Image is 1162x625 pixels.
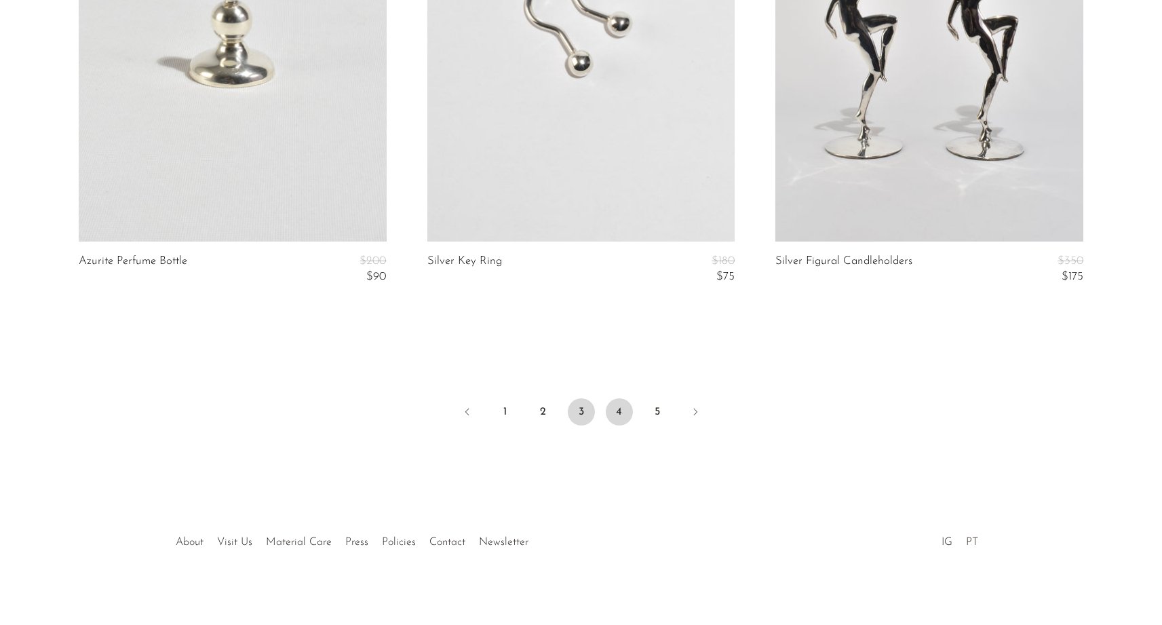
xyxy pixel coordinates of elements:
[942,537,952,548] a: IG
[217,537,252,548] a: Visit Us
[176,537,204,548] a: About
[169,526,535,552] ul: Quick links
[429,537,465,548] a: Contact
[492,398,519,425] a: 1
[712,255,735,267] span: $180
[606,398,633,425] a: 4
[530,398,557,425] a: 2
[366,271,386,282] span: $90
[454,398,481,428] a: Previous
[1062,271,1083,282] span: $175
[644,398,671,425] a: 5
[345,537,368,548] a: Press
[568,398,595,425] span: 3
[382,537,416,548] a: Policies
[266,537,332,548] a: Material Care
[682,398,709,428] a: Next
[935,526,985,552] ul: Social Medias
[427,255,502,283] a: Silver Key Ring
[360,255,386,267] span: $200
[79,255,187,283] a: Azurite Perfume Bottle
[1058,255,1083,267] span: $350
[716,271,735,282] span: $75
[775,255,912,283] a: Silver Figural Candleholders
[966,537,978,548] a: PT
